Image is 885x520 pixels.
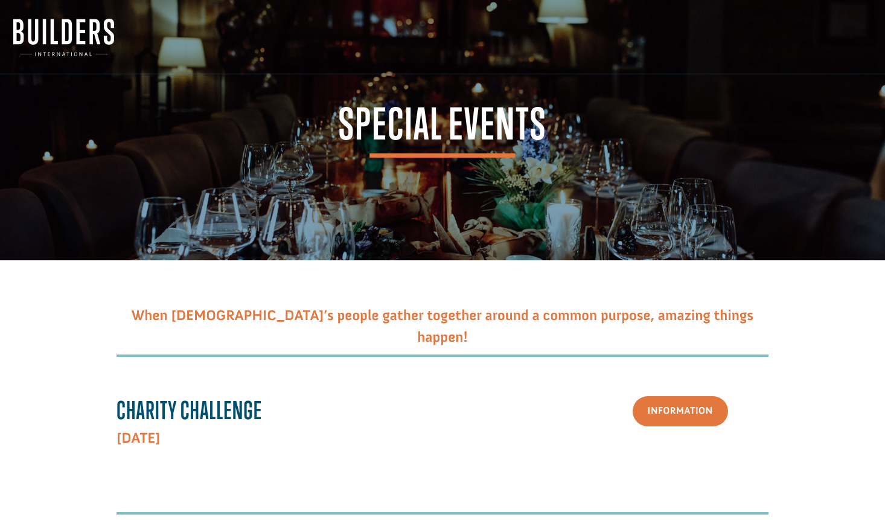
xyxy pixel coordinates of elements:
span: When [DEMOGRAPHIC_DATA]’s people gather together around a common purpose, amazing things happen! [132,307,754,346]
img: Builders International [13,19,114,56]
a: Information [633,396,728,427]
strong: [DATE] [117,429,160,447]
strong: Charity Challenge [117,396,262,425]
span: Special Events [339,103,547,158]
